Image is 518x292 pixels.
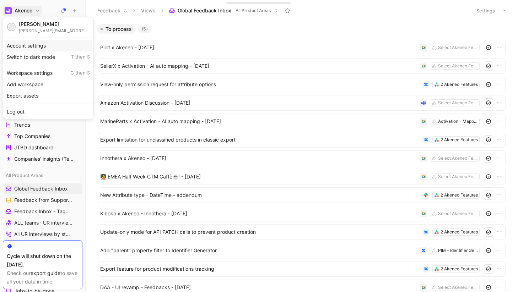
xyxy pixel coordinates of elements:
div: Log out [5,106,92,117]
div: Workspace settings [5,67,92,79]
div: [PERSON_NAME] [19,21,90,27]
div: Switch to dark mode [5,51,92,63]
div: [PERSON_NAME][EMAIL_ADDRESS][DOMAIN_NAME] [19,28,90,33]
div: C [8,23,15,31]
div: AkeneoAkeneo [3,17,94,119]
div: Export assets [5,90,92,101]
div: Account settings [5,40,92,51]
span: G then S [70,70,90,76]
div: Add workspace [5,79,92,90]
span: T then S [71,54,90,60]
